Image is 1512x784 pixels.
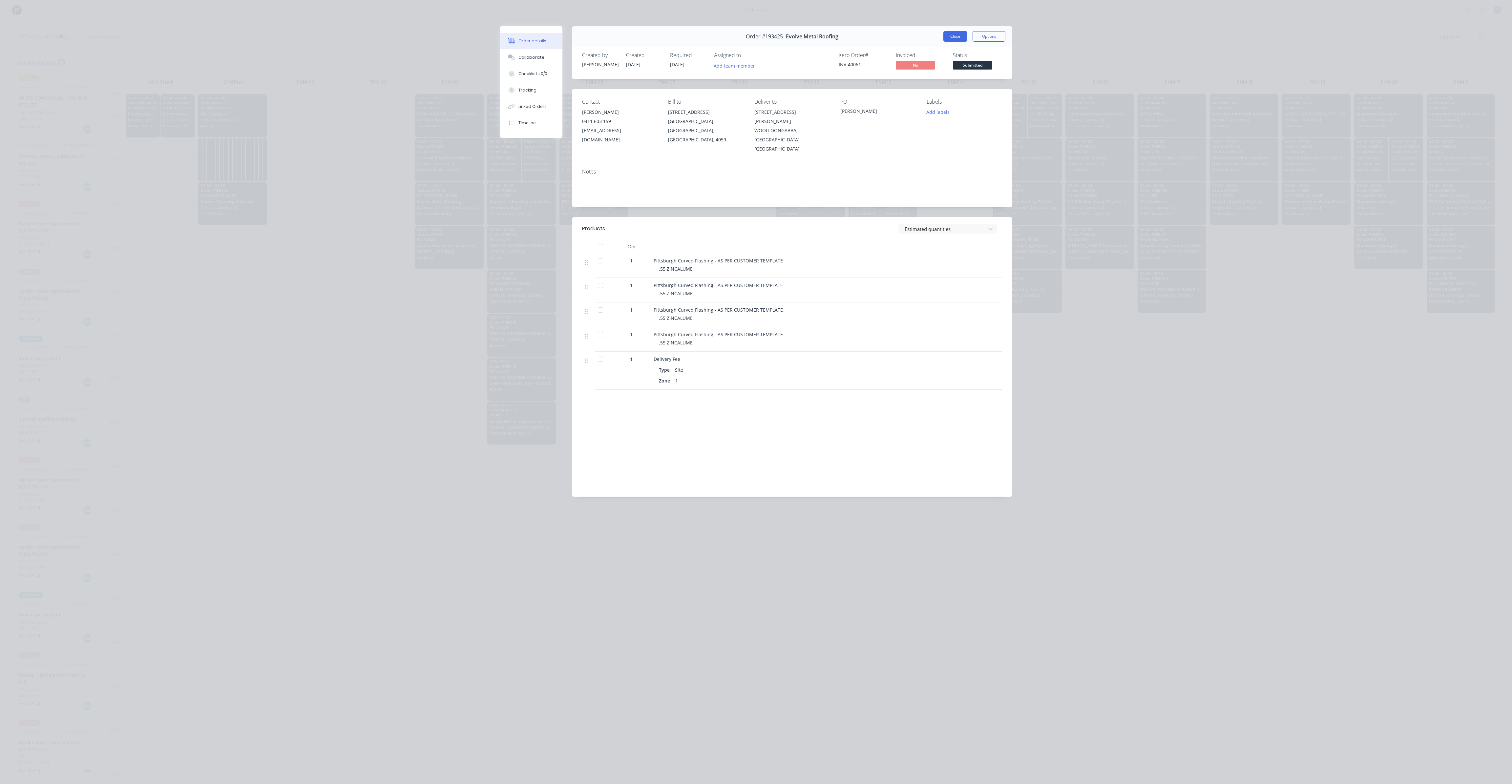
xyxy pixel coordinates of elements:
span: .55 ZINCALUME [659,266,693,272]
div: Contact [582,99,658,105]
button: Options [973,31,1005,42]
button: Timeline [500,115,562,131]
div: [PERSON_NAME] [840,108,916,117]
div: Deliver to [754,99,830,105]
div: [GEOGRAPHIC_DATA], [GEOGRAPHIC_DATA], [GEOGRAPHIC_DATA], 4059 [668,117,744,144]
span: 1 [630,257,633,264]
div: Site [672,365,686,375]
div: [PERSON_NAME] [582,108,658,117]
button: Order details [500,33,562,49]
div: [EMAIL_ADDRESS][DOMAIN_NAME] [582,126,658,144]
button: Add team member [710,61,759,70]
span: 1 [630,356,633,362]
button: Close [943,31,967,42]
div: 1 [673,376,681,385]
span: .55 ZINCALUME [659,340,693,346]
span: 1 [630,331,633,338]
button: Add labels [923,108,953,116]
div: WOOLLOONGABBA, [GEOGRAPHIC_DATA], [GEOGRAPHIC_DATA], [754,126,830,154]
span: Pittsburgh Curved Flashing - AS PER CUSTOMER TEMPLATE [654,258,783,264]
div: Invoiced [896,52,945,58]
div: Order details [518,38,546,44]
span: Submitted [953,61,992,69]
div: Created by [582,52,618,58]
span: [DATE] [670,61,684,68]
div: Type [659,365,672,375]
span: 1 [630,306,633,313]
div: Bill to [668,99,744,105]
div: Timeline [518,120,536,126]
span: Delivery Fee [654,356,680,362]
div: Labels [927,99,1002,105]
span: .55 ZINCALUME [659,290,693,297]
div: Notes [582,169,1002,175]
button: Linked Orders [500,98,562,115]
div: [PERSON_NAME] [582,61,618,68]
div: Required [670,52,706,58]
div: Products [582,225,605,233]
div: PO [840,99,916,105]
div: [STREET_ADDRESS] [668,108,744,117]
div: Zone [659,376,673,385]
div: 0411 603 159 [582,117,658,126]
button: Checklists 0/0 [500,66,562,82]
div: Created [626,52,662,58]
span: 1 [630,282,633,289]
div: [STREET_ADDRESS][PERSON_NAME]WOOLLOONGABBA, [GEOGRAPHIC_DATA], [GEOGRAPHIC_DATA], [754,108,830,154]
span: Order #193425 - [746,33,786,40]
button: Submitted [953,61,992,71]
button: Collaborate [500,49,562,66]
span: [DATE] [626,61,640,68]
span: Pittsburgh Curved Flashing - AS PER CUSTOMER TEMPLATE [654,331,783,338]
div: INV-40061 [839,61,888,68]
div: Linked Orders [518,104,547,110]
div: [STREET_ADDRESS][PERSON_NAME] [754,108,830,126]
div: Tracking [518,87,536,93]
span: Pittsburgh Curved Flashing - AS PER CUSTOMER TEMPLATE [654,282,783,288]
div: Assigned to [714,52,780,58]
span: Evolve Metal Roofing [786,33,838,40]
div: Collaborate [518,54,544,60]
span: .55 ZINCALUME [659,315,693,321]
button: Add team member [714,61,759,70]
div: Checklists 0/0 [518,71,547,77]
div: [PERSON_NAME]0411 603 159[EMAIL_ADDRESS][DOMAIN_NAME] [582,108,658,144]
div: Status [953,52,1002,58]
span: Pittsburgh Curved Flashing - AS PER CUSTOMER TEMPLATE [654,307,783,313]
span: No [896,61,935,69]
button: Tracking [500,82,562,98]
div: Qty [612,240,651,253]
div: Xero Order # [839,52,888,58]
div: [STREET_ADDRESS][GEOGRAPHIC_DATA], [GEOGRAPHIC_DATA], [GEOGRAPHIC_DATA], 4059 [668,108,744,144]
